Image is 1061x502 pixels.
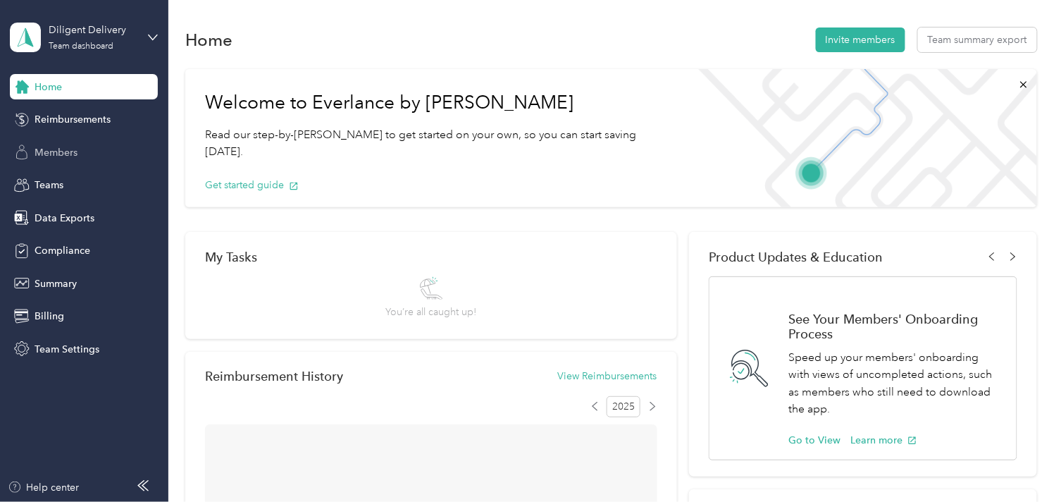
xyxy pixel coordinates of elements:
[205,369,343,384] h2: Reimbursement History
[35,309,64,324] span: Billing
[49,23,137,37] div: Diligent Delivery
[205,250,657,264] div: My Tasks
[35,145,77,160] span: Members
[788,312,1001,341] h1: See Your Members' Onboarding Process
[35,211,94,226] span: Data Exports
[816,27,905,52] button: Invite members
[205,126,664,161] p: Read our step-by-[PERSON_NAME] to get started on your own, so you can start saving [DATE].
[35,112,111,127] span: Reimbursements
[8,480,80,495] button: Help center
[850,433,917,448] button: Learn more
[918,27,1037,52] button: Team summary export
[205,92,664,114] h1: Welcome to Everlance by [PERSON_NAME]
[35,178,63,192] span: Teams
[35,342,99,357] span: Team Settings
[185,32,232,47] h1: Home
[788,349,1001,418] p: Speed up your members' onboarding with views of uncompleted actions, such as members who still ne...
[35,243,90,258] span: Compliance
[607,396,640,417] span: 2025
[35,276,77,291] span: Summary
[49,42,113,51] div: Team dashboard
[205,178,299,192] button: Get started guide
[709,250,883,264] span: Product Updates & Education
[685,69,1037,207] img: Welcome to everlance
[788,433,840,448] button: Go to View
[982,423,1061,502] iframe: Everlance-gr Chat Button Frame
[35,80,62,94] span: Home
[385,305,476,319] span: You’re all caught up!
[558,369,657,384] button: View Reimbursements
